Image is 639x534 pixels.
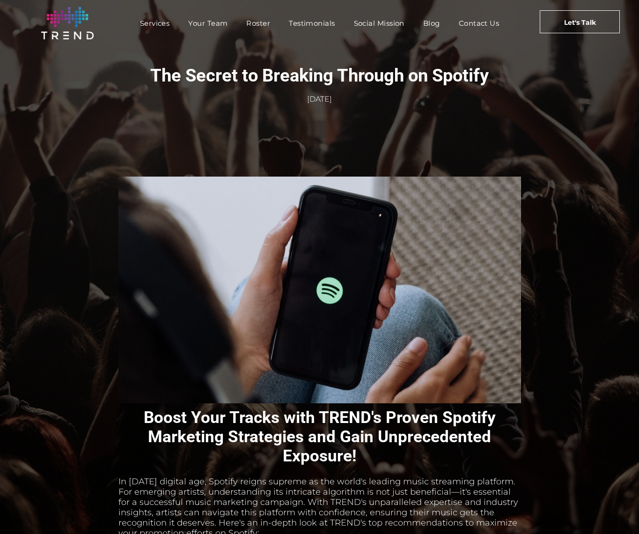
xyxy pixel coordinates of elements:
[540,10,620,33] a: Let's Talk
[41,7,94,39] img: logo
[131,16,179,30] a: Services
[414,16,449,30] a: Blog
[449,16,509,30] a: Contact Us
[146,64,494,87] h3: The Secret to Breaking Through on Spotify
[144,408,496,466] span: Boost Your Tracks with TREND's Proven Spotify Marketing Strategies and Gain Unprecedented Exposure!
[179,16,237,30] a: Your Team
[345,16,414,30] a: Social Mission
[564,11,596,34] span: Let's Talk
[237,16,279,30] a: Roster
[279,16,344,30] a: Testimonials
[146,94,494,104] div: [DATE]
